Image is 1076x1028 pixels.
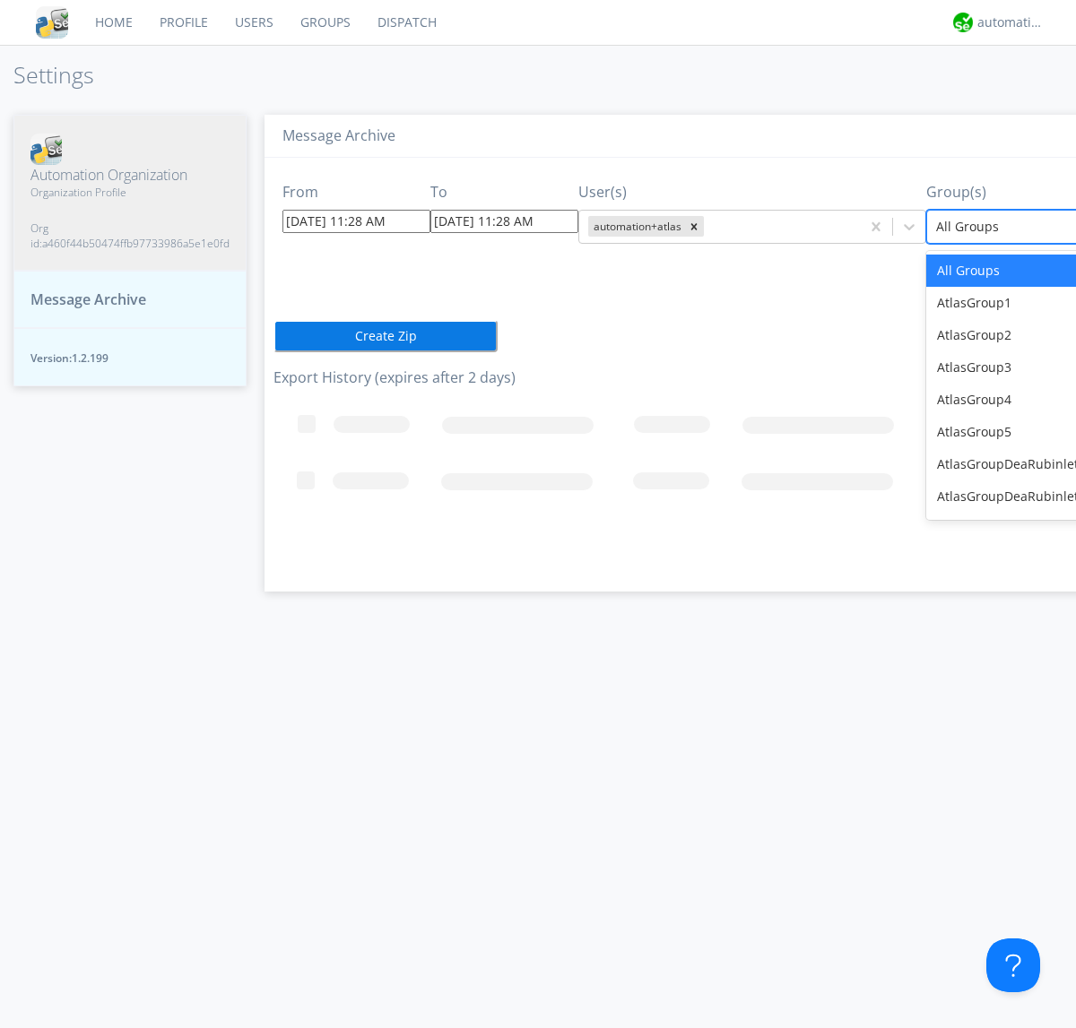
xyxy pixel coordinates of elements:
[588,216,684,237] div: automation+atlas
[684,216,704,237] div: Remove automation+atlas
[30,165,230,186] span: Automation Organization
[282,185,430,201] h3: From
[13,271,247,329] button: Message Archive
[13,328,247,386] button: Version:1.2.199
[977,13,1045,31] div: automation+atlas
[30,134,62,165] img: cddb5a64eb264b2086981ab96f4c1ba7
[13,115,247,271] button: Automation OrganizationOrganization ProfileOrg id:a460f44b50474ffb97733986a5e1e0fd
[36,6,68,39] img: cddb5a64eb264b2086981ab96f4c1ba7
[986,938,1040,992] iframe: Toggle Customer Support
[578,185,926,201] h3: User(s)
[30,289,146,310] span: Message Archive
[30,185,230,200] span: Organization Profile
[273,320,498,352] button: Create Zip
[430,185,578,201] h3: To
[953,13,973,32] img: d2d01cd9b4174d08988066c6d424eccd
[30,220,230,251] span: Org id: a460f44b50474ffb97733986a5e1e0fd
[30,350,230,366] span: Version: 1.2.199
